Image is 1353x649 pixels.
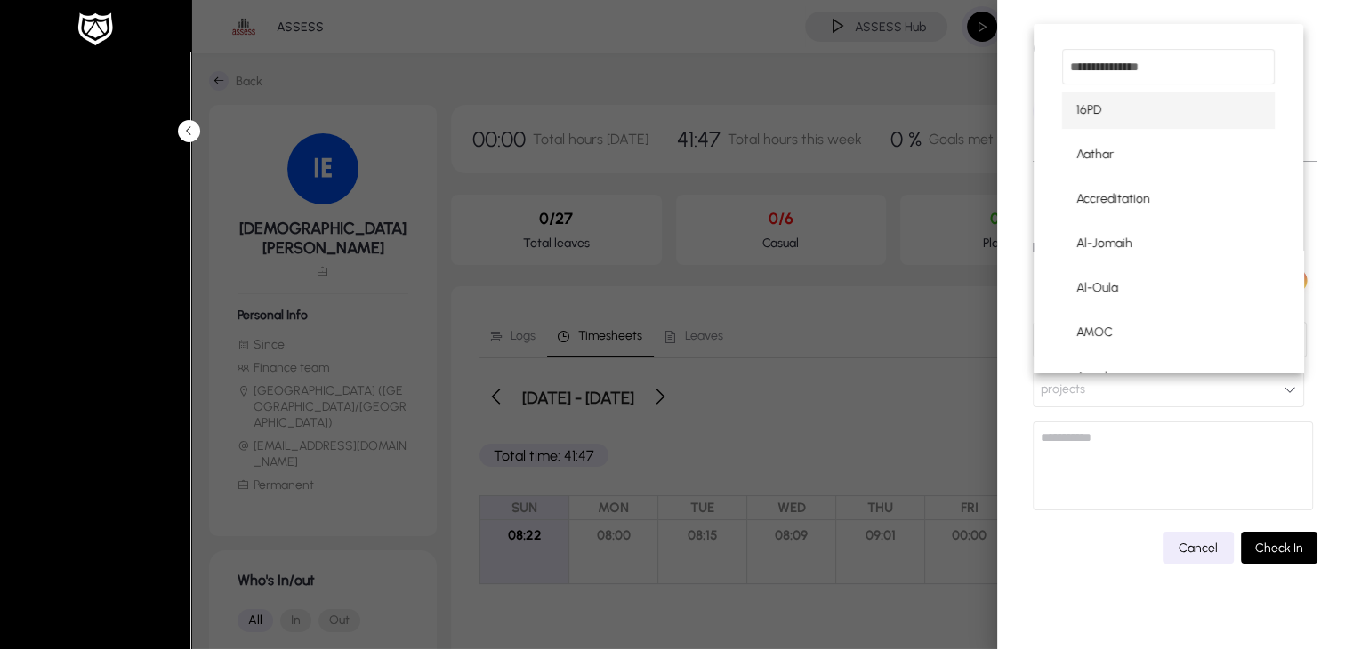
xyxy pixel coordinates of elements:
span: Aathar [1076,144,1114,165]
mat-option: Al-Oula [1062,269,1275,307]
span: AMOC [1076,322,1113,343]
mat-option: Apache [1062,358,1275,396]
span: Apache [1076,366,1119,388]
span: 16PD [1076,100,1101,121]
mat-option: 16PD [1062,92,1275,129]
mat-option: AMOC [1062,314,1275,351]
span: Al-Jomaih [1076,233,1132,254]
span: Al-Oula [1076,277,1118,299]
span: Accreditation [1076,188,1150,210]
mat-option: Aathar [1062,136,1275,173]
mat-option: Accreditation [1062,180,1275,218]
mat-option: Al-Jomaih [1062,225,1275,262]
input: dropdown search [1062,49,1275,84]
